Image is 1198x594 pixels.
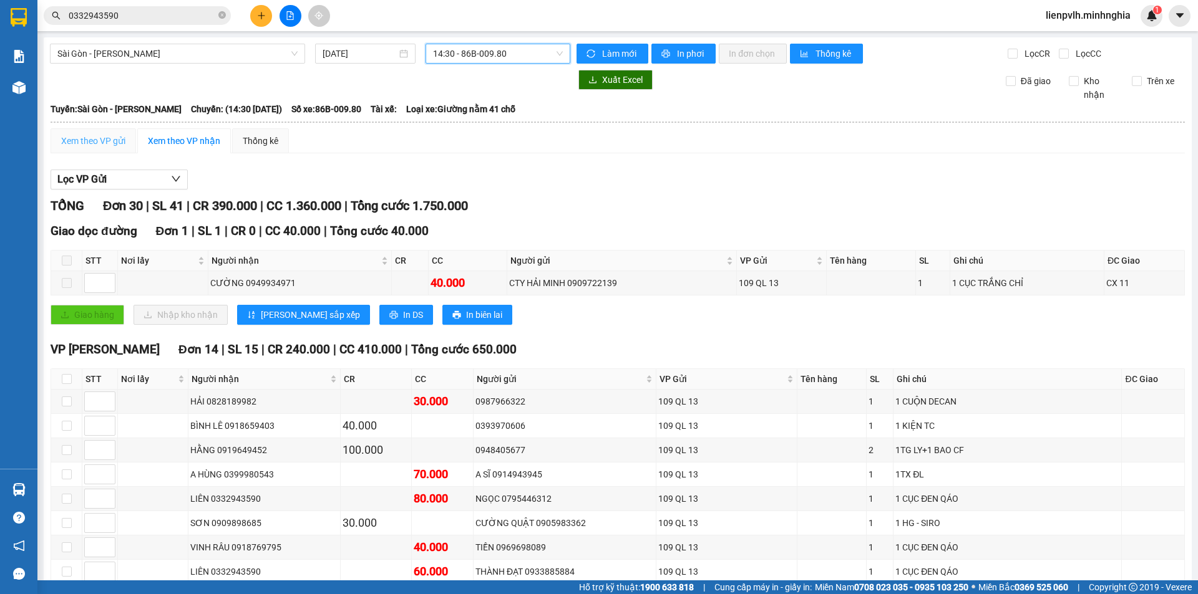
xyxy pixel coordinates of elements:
span: search [52,11,61,20]
span: | [344,198,348,213]
div: 1 [869,492,891,505]
span: ⚪️ [972,585,975,590]
div: HẰNG 0919649452 [190,443,338,457]
div: 1 [869,395,891,408]
div: 100.000 [343,441,410,459]
span: Loại xe: Giường nằm 41 chỗ [406,102,515,116]
div: BÌNH LÊ 0918659403 [190,419,338,433]
img: warehouse-icon [12,483,26,496]
span: | [146,198,149,213]
div: 1 [869,467,891,481]
span: Lọc CC [1071,47,1103,60]
button: In đơn chọn [719,44,787,64]
div: 0393970606 [475,419,654,433]
span: Đơn 14 [178,342,218,357]
span: TỔNG [51,198,84,213]
span: CR 390.000 [193,198,257,213]
span: plus [257,11,266,20]
b: Tuyến: Sài Gòn - [PERSON_NAME] [51,104,182,114]
td: 109 QL 13 [656,535,797,560]
div: THÀNH ĐẠT 0933885884 [475,565,654,578]
span: sort-ascending [247,310,256,320]
span: SL 15 [228,342,258,357]
div: 109 QL 13 [658,516,795,530]
span: Tài xế: [371,102,397,116]
span: SL 1 [198,224,222,238]
span: Đơn 1 [156,224,189,238]
span: file-add [286,11,295,20]
span: aim [314,11,323,20]
div: 109 QL 13 [739,276,825,290]
td: CX 11 [1104,271,1185,295]
div: 1 [869,419,891,433]
th: STT [82,251,118,271]
th: Tên hàng [827,251,916,271]
span: Người gửi [477,372,643,386]
span: VP [PERSON_NAME] [51,342,160,357]
div: 109 QL 13 [658,565,795,578]
span: | [225,224,228,238]
span: SL 41 [152,198,183,213]
span: Người nhận [212,254,379,267]
span: printer [389,310,398,320]
th: STT [82,369,118,390]
strong: 0708 023 035 - 0935 103 250 [854,582,968,592]
th: CC [412,369,474,390]
button: plus [250,5,272,27]
span: lienpvlh.minhnghia [1036,7,1141,23]
div: LIÊN 0332943590 [190,492,338,505]
th: Ghi chú [894,369,1122,390]
button: printerIn phơi [651,44,716,64]
span: Miền Bắc [978,580,1068,594]
div: 70.000 [414,466,471,483]
th: ĐC Giao [1122,369,1184,390]
span: Thống kê [816,47,853,60]
span: Số xe: 86B-009.80 [291,102,361,116]
button: uploadGiao hàng [51,305,124,325]
button: printerIn biên lai [442,305,512,325]
td: 109 QL 13 [656,462,797,487]
span: Nơi lấy [121,372,175,386]
button: syncLàm mới [577,44,648,64]
span: In biên lai [466,308,502,322]
b: GỬI : 109 QL 13 [6,78,126,98]
td: 109 QL 13 [656,487,797,511]
img: icon-new-feature [1146,10,1157,21]
span: Hỗ trợ kỹ thuật: [579,580,694,594]
span: CC 410.000 [339,342,402,357]
span: CR 240.000 [268,342,330,357]
span: | [192,224,195,238]
span: down [171,174,181,184]
td: 109 QL 13 [656,511,797,535]
button: downloadXuất Excel [578,70,653,90]
span: message [13,568,25,580]
span: In phơi [677,47,706,60]
div: 1 [918,276,948,290]
span: copyright [1129,583,1137,592]
div: Xem theo VP nhận [148,134,220,148]
td: 109 QL 13 [737,271,827,295]
span: | [260,198,263,213]
div: 1 KIỆN TC [895,419,1119,433]
button: sort-ascending[PERSON_NAME] sắp xếp [237,305,370,325]
div: A SĨ 0914943945 [475,467,654,481]
span: bar-chart [800,49,811,59]
th: SL [916,251,950,271]
div: 1TG LY+1 BAO CF [895,443,1119,457]
span: close-circle [218,10,226,22]
span: 14:30 - 86B-009.80 [433,44,563,63]
td: 109 QL 13 [656,438,797,462]
span: Nơi lấy [121,254,195,267]
input: Tìm tên, số ĐT hoặc mã đơn [69,9,216,22]
div: 0987966322 [475,395,654,408]
span: sync [587,49,597,59]
sup: 1 [1153,6,1162,14]
span: Người gửi [510,254,723,267]
span: notification [13,540,25,552]
span: printer [661,49,672,59]
div: 40.000 [431,274,505,292]
strong: 1900 633 818 [640,582,694,592]
span: CC 1.360.000 [266,198,341,213]
th: SL [867,369,894,390]
div: A HÙNG 0399980543 [190,467,338,481]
